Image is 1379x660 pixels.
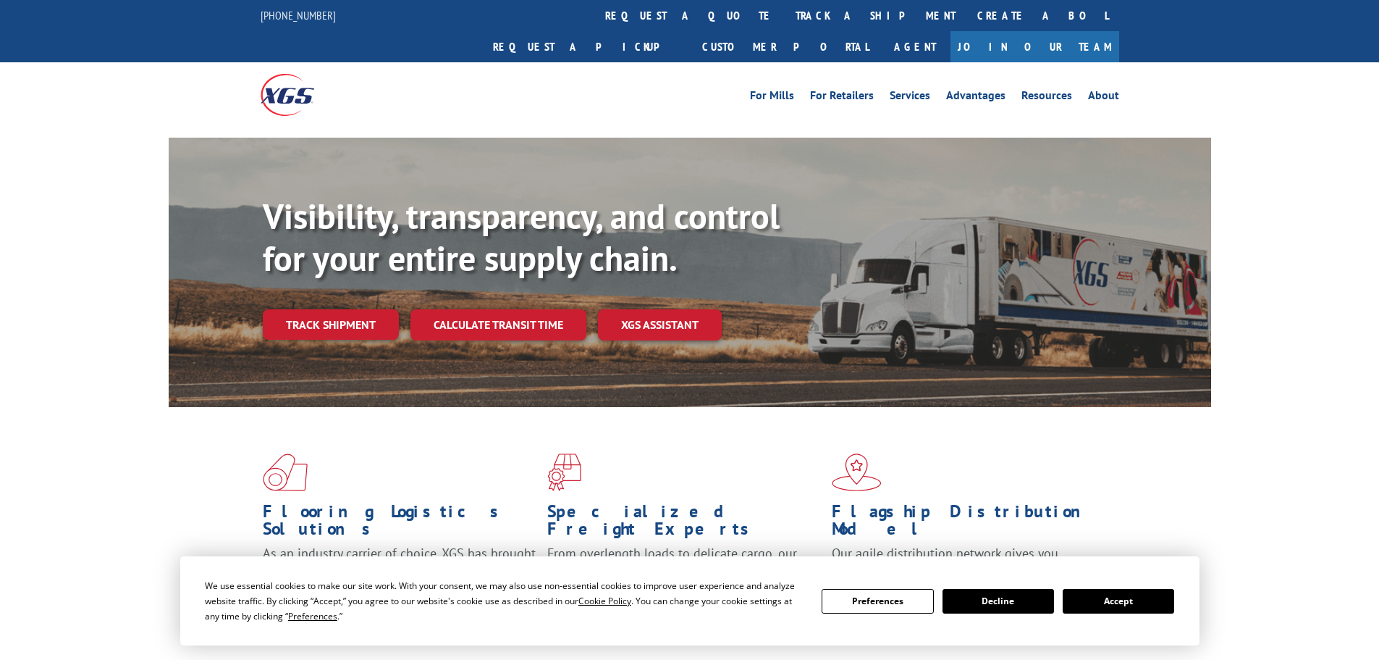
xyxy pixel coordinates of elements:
[288,610,337,622] span: Preferences
[263,454,308,491] img: xgs-icon-total-supply-chain-intelligence-red
[822,589,933,614] button: Preferences
[832,545,1098,579] span: Our agile distribution network gives you nationwide inventory management on demand.
[832,503,1105,545] h1: Flagship Distribution Model
[263,545,536,596] span: As an industry carrier of choice, XGS has brought innovation and dedication to flooring logistics...
[1021,90,1072,106] a: Resources
[263,309,399,340] a: Track shipment
[263,503,536,545] h1: Flooring Logistics Solutions
[832,454,882,491] img: xgs-icon-flagship-distribution-model-red
[750,90,794,106] a: For Mills
[880,31,950,62] a: Agent
[810,90,874,106] a: For Retailers
[263,193,780,280] b: Visibility, transparency, and control for your entire supply chain.
[578,595,631,607] span: Cookie Policy
[261,8,336,22] a: [PHONE_NUMBER]
[890,90,930,106] a: Services
[482,31,691,62] a: Request a pickup
[180,556,1199,646] div: Cookie Consent Prompt
[410,309,586,341] a: Calculate transit time
[1088,90,1119,106] a: About
[946,90,1005,106] a: Advantages
[1063,589,1174,614] button: Accept
[942,589,1054,614] button: Decline
[598,309,722,341] a: XGS ASSISTANT
[950,31,1119,62] a: Join Our Team
[691,31,880,62] a: Customer Portal
[205,578,804,624] div: We use essential cookies to make our site work. With your consent, we may also use non-essential ...
[547,545,821,609] p: From overlength loads to delicate cargo, our experienced staff knows the best way to move your fr...
[547,454,581,491] img: xgs-icon-focused-on-flooring-red
[547,503,821,545] h1: Specialized Freight Experts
